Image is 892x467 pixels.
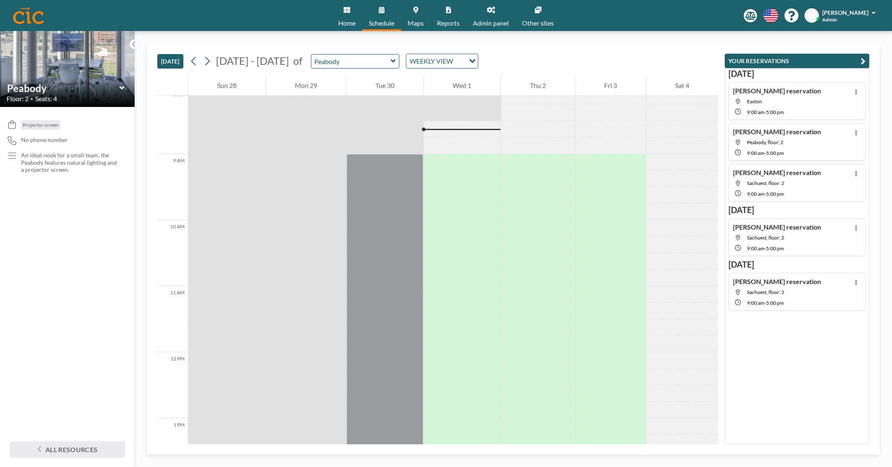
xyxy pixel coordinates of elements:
[293,55,302,67] span: of
[733,87,821,95] h4: [PERSON_NAME] reservation
[157,220,188,286] div: 10 AM
[728,259,866,270] h3: [DATE]
[408,56,455,66] span: WEEKLY VIEW
[764,245,766,251] span: -
[747,180,784,186] span: Sachuest, floor: 2
[7,95,28,103] span: Floor: 2
[157,352,188,418] div: 12 PM
[733,128,821,136] h4: [PERSON_NAME] reservation
[733,223,821,231] h4: [PERSON_NAME] reservation
[35,95,57,103] span: Seats: 4
[646,75,718,96] div: Sat 4
[424,75,500,96] div: Wed 1
[764,191,766,197] span: -
[369,20,394,26] span: Schedule
[747,300,764,306] span: 9:00 AM
[747,191,764,197] span: 9:00 AM
[408,20,424,26] span: Maps
[766,191,784,197] span: 5:00 PM
[747,235,784,241] span: Sachuest, floor: 2
[575,75,646,96] div: Fri 3
[437,20,460,26] span: Reports
[747,245,764,251] span: 9:00 AM
[822,17,837,23] span: Admin
[747,98,762,104] span: Easton
[157,54,183,69] button: [DATE]
[522,20,554,26] span: Other sites
[216,55,289,67] span: [DATE] - [DATE]
[747,289,784,295] span: Sachuest, floor: 2
[31,96,33,102] span: •
[473,20,509,26] span: Admin panel
[406,54,478,68] div: Search for option
[747,109,764,115] span: 9:00 AM
[338,20,356,26] span: Home
[766,109,784,115] span: 5:00 PM
[311,55,391,68] input: Peabody
[725,54,869,68] button: YOUR RESERVATIONS
[733,168,821,177] h4: [PERSON_NAME] reservation
[766,245,784,251] span: 5:00 PM
[346,75,423,96] div: Tue 30
[766,300,784,306] span: 5:00 PM
[764,300,766,306] span: -
[21,152,118,173] p: An ideal nook for a small team, the Peabody features natural lighting and a projector screen.
[733,277,821,286] h4: [PERSON_NAME] reservation
[728,69,866,79] h3: [DATE]
[766,150,784,156] span: 5:00 PM
[764,109,766,115] span: -
[10,441,125,457] button: All resources
[13,7,44,24] img: organization-logo
[157,154,188,220] div: 9 AM
[157,286,188,352] div: 11 AM
[747,150,764,156] span: 9:00 AM
[188,75,266,96] div: Sun 28
[23,122,59,128] span: Projector screen
[822,9,868,16] span: [PERSON_NAME]
[764,150,766,156] span: -
[455,56,464,66] input: Search for option
[266,75,346,96] div: Mon 29
[21,136,68,144] span: No phone number
[747,139,783,145] span: Peabody, floor: 2
[7,82,119,94] input: Peabody
[728,205,866,215] h3: [DATE]
[501,75,575,96] div: Thu 2
[808,12,816,19] span: GY
[157,88,188,154] div: 8 AM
